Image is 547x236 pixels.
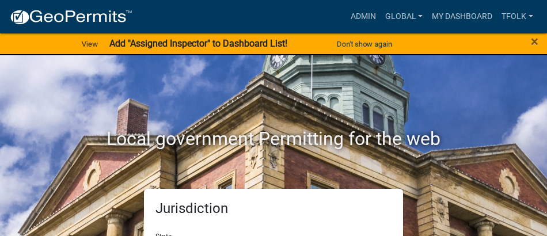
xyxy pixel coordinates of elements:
[346,6,381,28] a: Admin
[497,6,538,28] a: tfolk
[531,35,538,48] button: Close
[109,38,287,49] strong: Add "Assigned Inspector" to Dashboard List!
[381,6,428,28] a: Global
[531,33,538,50] span: ×
[155,200,392,217] h5: Jurisdiction
[332,35,397,54] button: Don't show again
[427,6,497,28] a: My Dashboard
[75,128,472,150] h2: Local government Permitting for the web
[77,35,102,54] a: View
